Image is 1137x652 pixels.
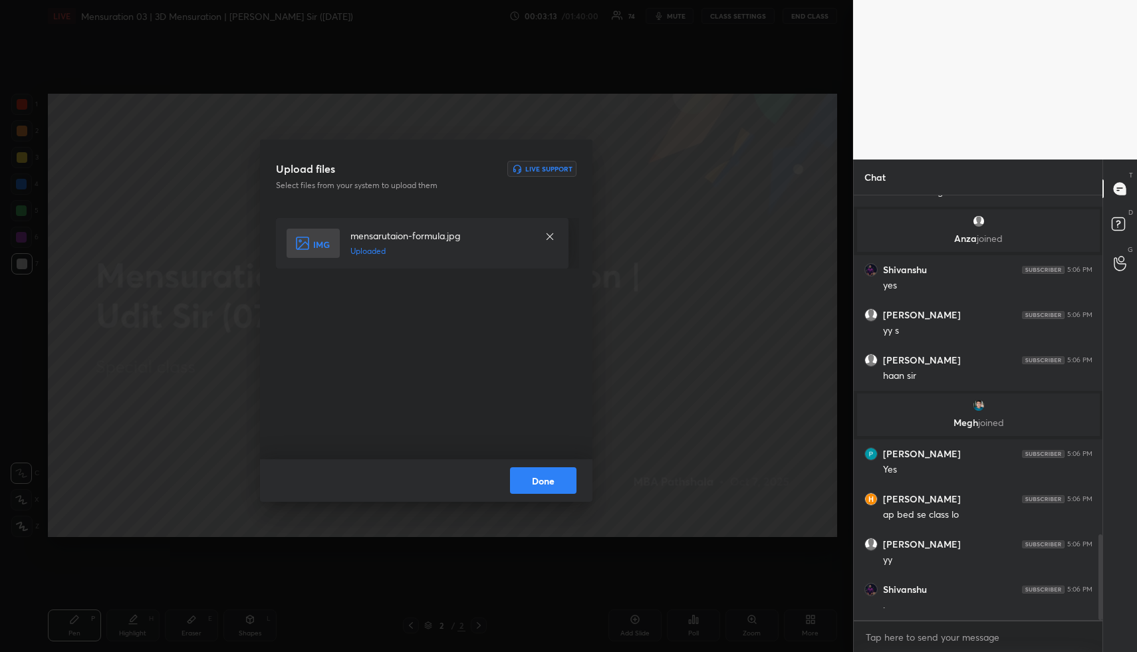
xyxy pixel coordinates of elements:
[883,309,961,321] h6: [PERSON_NAME]
[883,279,1092,292] div: yes
[883,354,961,366] h6: [PERSON_NAME]
[1067,540,1092,548] div: 5:06 PM
[1022,311,1065,319] img: 4P8fHbbgJtejmAAAAAElFTkSuQmCC
[1022,450,1065,458] img: 4P8fHbbgJtejmAAAAAElFTkSuQmCC
[1022,495,1065,503] img: 4P8fHbbgJtejmAAAAAElFTkSuQmCC
[865,493,877,505] img: thumbnail.jpg
[1022,540,1065,548] img: 4P8fHbbgJtejmAAAAAElFTkSuQmCC
[865,538,877,550] img: default.png
[525,165,572,172] h6: Live Support
[865,417,1092,428] p: Megh
[865,309,877,321] img: default.png
[1067,450,1092,458] div: 5:06 PM
[1128,207,1133,217] p: D
[971,399,985,412] img: thumbnail.jpg
[971,215,985,228] img: default.png
[883,538,961,550] h6: [PERSON_NAME]
[276,161,335,177] h3: Upload files
[883,264,927,276] h6: Shivanshu
[883,508,1092,522] div: ap bed se class lo
[1067,495,1092,503] div: 5:06 PM
[854,195,1103,620] div: grid
[865,233,1092,244] p: Anza
[1129,170,1133,180] p: T
[350,245,531,257] h5: Uploaded
[977,232,1003,245] span: joined
[1022,586,1065,594] img: 4P8fHbbgJtejmAAAAAElFTkSuQmCC
[865,584,877,596] img: thumbnail.jpg
[883,463,1092,477] div: Yes
[1022,356,1065,364] img: 4P8fHbbgJtejmAAAAAElFTkSuQmCC
[350,229,531,243] h4: mensarutaion-formula.jpg
[1067,356,1092,364] div: 5:06 PM
[883,448,961,460] h6: [PERSON_NAME]
[883,554,1092,567] div: yy
[1128,245,1133,255] p: G
[865,354,877,366] img: default.png
[1067,311,1092,319] div: 5:06 PM
[276,179,491,191] p: Select files from your system to upload them
[865,264,877,276] img: thumbnail.jpg
[883,584,927,596] h6: Shivanshu
[865,448,877,460] img: thumbnail.jpg
[854,160,896,195] p: Chat
[1067,266,1092,274] div: 5:06 PM
[510,467,576,494] button: Done
[1022,266,1065,274] img: 4P8fHbbgJtejmAAAAAElFTkSuQmCC
[883,324,1092,338] div: yy s
[977,416,1003,429] span: joined
[1067,586,1092,594] div: 5:06 PM
[883,599,1092,612] div: .
[883,493,961,505] h6: [PERSON_NAME]
[883,370,1092,383] div: haan sir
